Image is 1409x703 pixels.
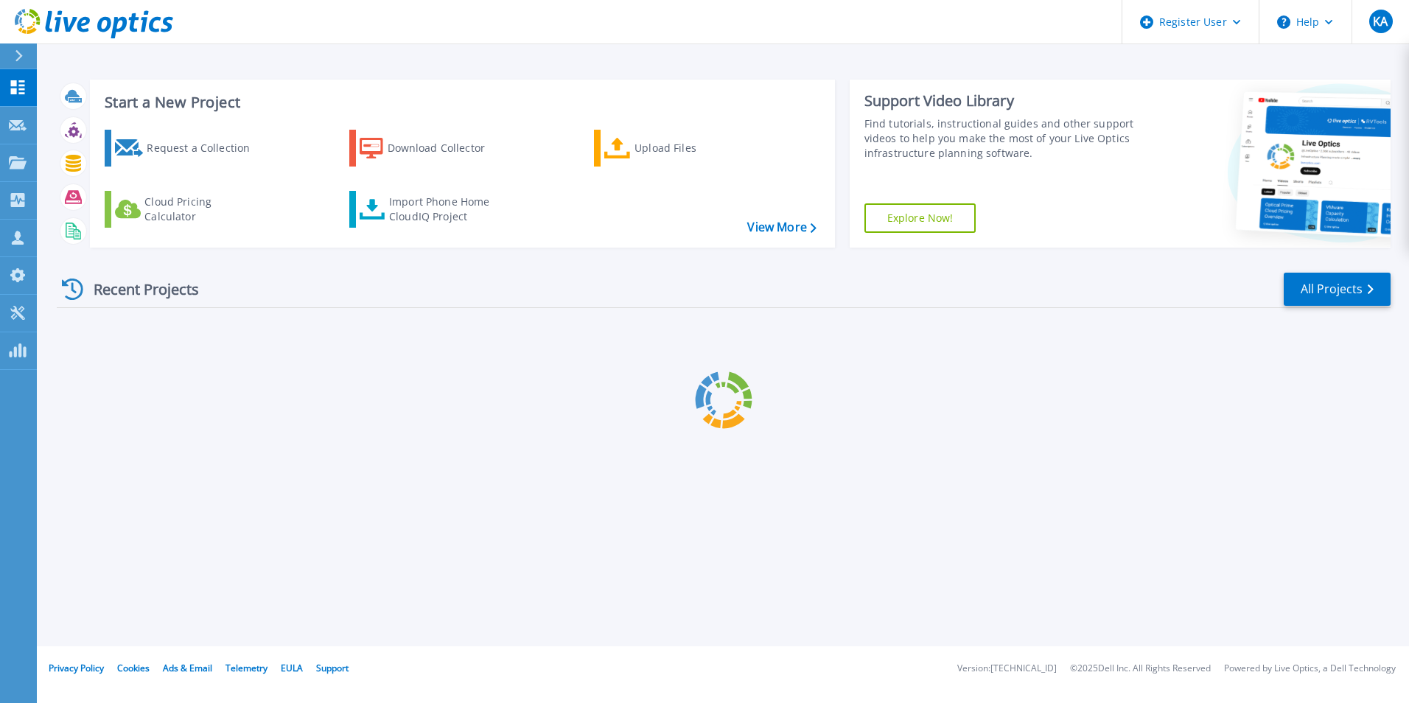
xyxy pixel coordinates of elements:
div: Download Collector [388,133,506,163]
a: Cookies [117,662,150,674]
span: KA [1373,15,1388,27]
a: Telemetry [225,662,268,674]
a: All Projects [1284,273,1391,306]
li: Powered by Live Optics, a Dell Technology [1224,664,1396,674]
a: Cloud Pricing Calculator [105,191,269,228]
div: Recent Projects [57,271,219,307]
a: Privacy Policy [49,662,104,674]
a: Support [316,662,349,674]
a: Explore Now! [864,203,976,233]
div: Cloud Pricing Calculator [144,195,262,224]
h3: Start a New Project [105,94,816,111]
a: Download Collector [349,130,514,167]
a: Ads & Email [163,662,212,674]
li: © 2025 Dell Inc. All Rights Reserved [1070,664,1211,674]
div: Request a Collection [147,133,265,163]
a: EULA [281,662,303,674]
a: Upload Files [594,130,758,167]
div: Find tutorials, instructional guides and other support videos to help you make the most of your L... [864,116,1140,161]
li: Version: [TECHNICAL_ID] [957,664,1057,674]
a: Request a Collection [105,130,269,167]
div: Upload Files [634,133,752,163]
div: Import Phone Home CloudIQ Project [389,195,504,224]
a: View More [747,220,816,234]
div: Support Video Library [864,91,1140,111]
